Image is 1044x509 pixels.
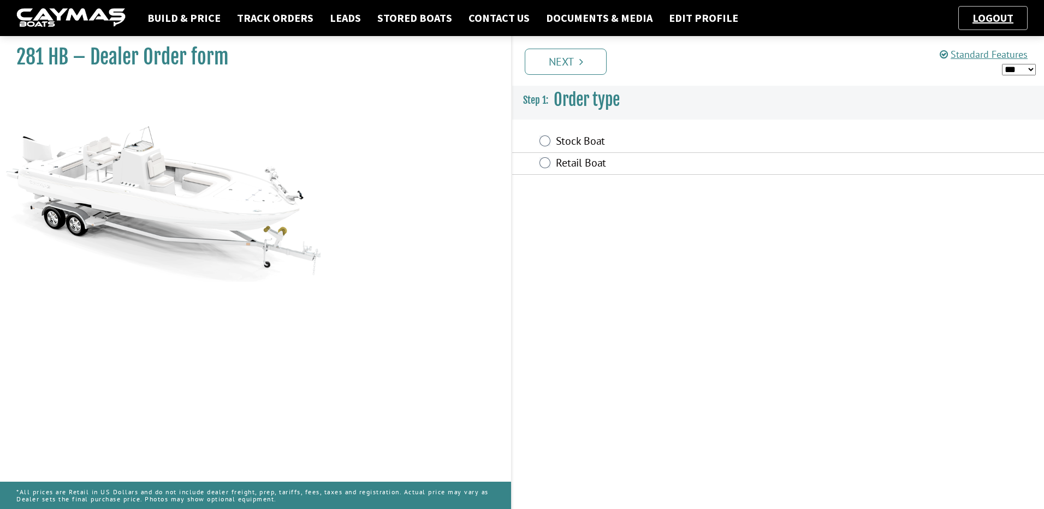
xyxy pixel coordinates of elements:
a: Documents & Media [541,11,658,25]
img: caymas-dealer-connect-2ed40d3bc7270c1d8d7ffb4b79bf05adc795679939227970def78ec6f6c03838.gif [16,8,126,28]
a: Stored Boats [372,11,458,25]
p: *All prices are Retail in US Dollars and do not include dealer freight, prep, tariffs, fees, taxe... [16,483,495,508]
a: Contact Us [463,11,535,25]
a: Standard Features [940,48,1028,61]
ul: Pagination [522,47,1044,75]
label: Retail Boat [556,156,849,172]
a: Track Orders [232,11,319,25]
a: Next [525,49,607,75]
h1: 281 HB – Dealer Order form [16,45,484,69]
a: Leads [324,11,366,25]
h3: Order type [512,80,1044,120]
a: Edit Profile [663,11,744,25]
a: Build & Price [142,11,226,25]
label: Stock Boat [556,134,849,150]
a: Logout [967,11,1019,25]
